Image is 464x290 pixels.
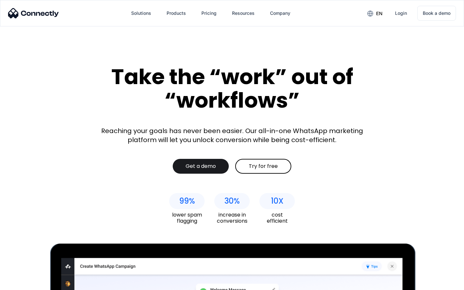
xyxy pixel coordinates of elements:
[270,9,290,18] div: Company
[376,9,382,18] div: en
[224,197,240,206] div: 30%
[214,212,250,224] div: increase in conversions
[167,9,186,18] div: Products
[259,212,295,224] div: cost efficient
[235,159,291,174] a: Try for free
[232,9,255,18] div: Resources
[390,5,412,21] a: Login
[186,163,216,169] div: Get a demo
[395,9,407,18] div: Login
[6,279,39,288] aside: Language selected: English
[8,8,59,18] img: Connectly Logo
[13,279,39,288] ul: Language list
[179,197,195,206] div: 99%
[173,159,229,174] a: Get a demo
[169,212,205,224] div: lower spam flagging
[97,126,367,144] div: Reaching your goals has never been easier. Our all-in-one WhatsApp marketing platform will let yo...
[196,5,222,21] a: Pricing
[271,197,284,206] div: 10X
[87,65,377,112] div: Take the “work” out of “workflows”
[249,163,278,169] div: Try for free
[131,9,151,18] div: Solutions
[417,6,456,21] a: Book a demo
[201,9,217,18] div: Pricing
